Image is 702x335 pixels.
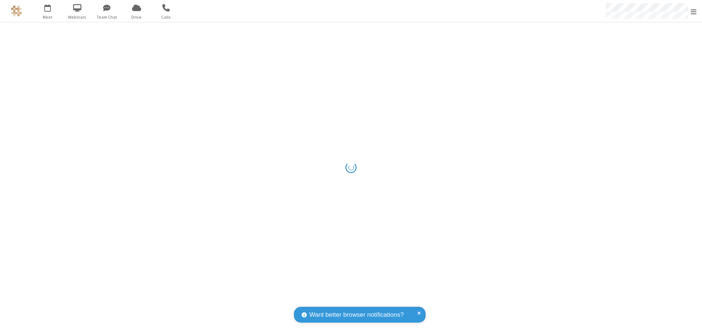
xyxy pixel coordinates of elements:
[93,14,121,20] span: Team Chat
[152,14,180,20] span: Calls
[11,5,22,16] img: QA Selenium DO NOT DELETE OR CHANGE
[64,14,91,20] span: Webinars
[123,14,150,20] span: Drive
[309,310,404,320] span: Want better browser notifications?
[34,14,61,20] span: Meet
